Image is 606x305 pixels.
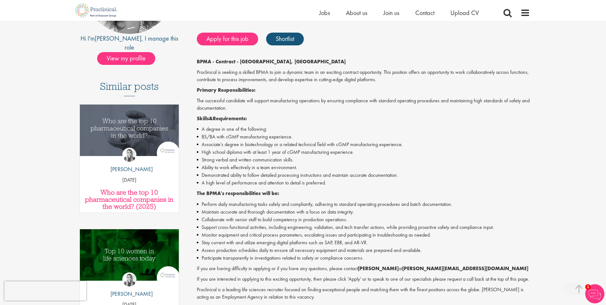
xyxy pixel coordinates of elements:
li: Maintain accurate and thorough documentation with a focus on data integrity. [197,208,530,216]
li: Assess production schedules daily to ensure all necessary equipment and materials are prepared an... [197,246,530,254]
img: Top 10 pharmaceutical companies in the world 2025 [80,105,179,156]
p: [PERSON_NAME] [106,290,153,298]
strong: Requirements: [213,115,247,122]
a: [PERSON_NAME] [95,34,142,43]
a: Who are the top 10 pharmaceutical companies in the world? (2025) [83,189,176,210]
a: Hannah Burke [PERSON_NAME] [106,148,153,176]
img: Top 10 women in life sciences today [80,229,179,281]
p: If you are having difficulty in applying or if you have any questions, please contact at [197,265,530,272]
li: Demonstrated ability to follow detailed processing instructions and maintain accurate documentation. [197,171,530,179]
img: Hannah Burke [122,272,136,286]
li: Support cross-functional activities, including engineering, validation, and tech transfer actions... [197,223,530,231]
a: Link to a post [80,229,179,286]
li: Collaborate with senior staff to build competency in production operations. [197,216,530,223]
strong: & [209,115,213,122]
a: About us [346,9,367,17]
strong: [PERSON_NAME] [358,265,399,272]
a: Hannah Burke [PERSON_NAME] [106,272,153,301]
li: Associate's degree in biotechnology or a related technical field with cGMP manufacturing experience. [197,141,530,148]
a: Apply for this job [197,33,258,45]
li: High school diploma with at least 1 year of cGMP manufacturing experience. [197,148,530,156]
div: Hi I'm , I manage this role [76,34,183,52]
li: A degree in one of the following: [197,125,530,133]
li: A high level of performance and attention to detail is preferred. [197,179,530,187]
li: Participate transparently in investigations related to safety or compliance concerns. [197,254,530,262]
span: 1 [585,284,591,290]
a: Contact [415,9,434,17]
li: BS/BA with cGMP manufacturing experience. [197,133,530,141]
a: View my profile [97,53,162,62]
p: Proclinical is a leading life sciences recruiter focused on finding exceptional people and matchi... [197,286,530,301]
li: Ability to work effectively in a team environment. [197,164,530,171]
strong: Primary Responsibilities: [197,87,256,93]
img: Hannah Burke [122,148,136,162]
h3: Similar posts [100,81,159,96]
li: Stay current with and utilize emerging digital platforms such as SAP, EBR, and AR-VR. [197,239,530,246]
iframe: reCAPTCHA [4,281,86,301]
strong: [PERSON_NAME][EMAIL_ADDRESS][DOMAIN_NAME] [402,265,528,272]
p: If you are interested in applying to this exciting opportunity, then please click 'Apply' or to s... [197,276,530,283]
a: Link to a post [80,105,179,161]
p: [DATE] [80,176,179,184]
p: [PERSON_NAME] [106,165,153,173]
a: Join us [383,9,399,17]
li: Monitor equipment and critical process parameters, escalating issues and participating in trouble... [197,231,530,239]
li: Strong verbal and written communication skills. [197,156,530,164]
img: Chatbot [585,284,604,303]
a: Upload CV [450,9,479,17]
a: Shortlist [266,33,304,45]
a: Jobs [319,9,330,17]
p: The successful candidate will support manufacturing operations by ensuring compliance with standa... [197,97,530,112]
li: Perform daily manufacturing tasks safely and compliantly, adhering to standard operating procedur... [197,200,530,208]
strong: The BPMA's responsibilities will be: [197,190,279,197]
strong: BPMA - Contract - [GEOGRAPHIC_DATA], [GEOGRAPHIC_DATA] [197,58,346,65]
span: View my profile [97,52,155,65]
strong: Skills [197,115,209,122]
p: Proclinical is seeking a skilled BPMA to join a dynamic team in an exciting contract opportunity.... [197,69,530,83]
